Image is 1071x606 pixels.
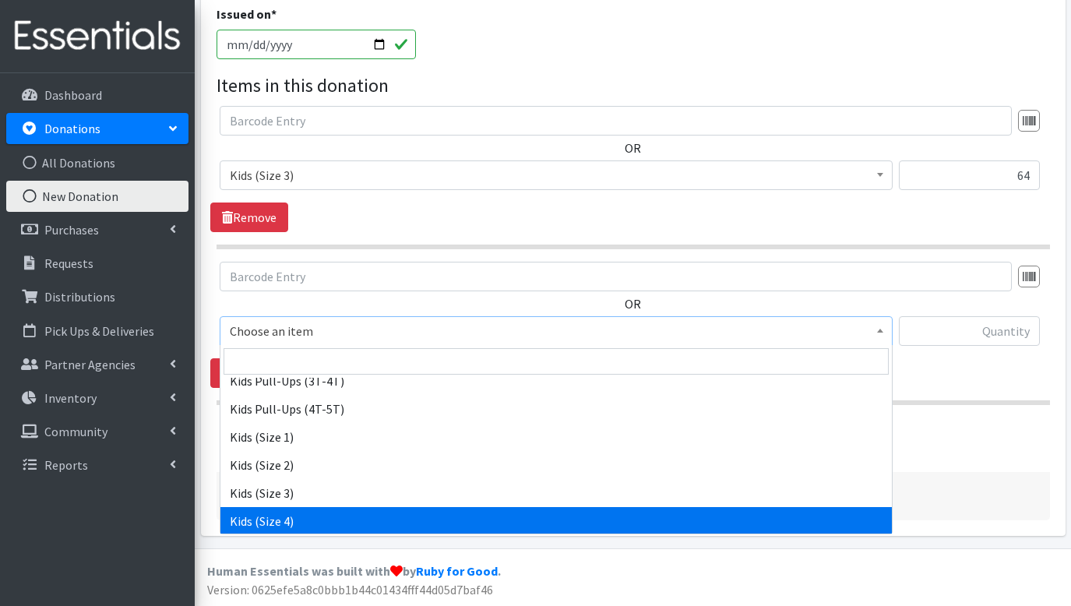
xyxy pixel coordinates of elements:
a: Requests [6,248,188,279]
a: All Donations [6,147,188,178]
a: New Donation [6,181,188,212]
input: Barcode Entry [220,106,1012,136]
p: Donations [44,121,100,136]
span: Kids (Size 3) [230,164,883,186]
strong: Human Essentials was built with by . [207,563,501,579]
li: Kids (Size 4) [220,507,892,535]
input: Barcode Entry [220,262,1012,291]
p: Partner Agencies [44,357,136,372]
li: Kids (Size 2) [220,451,892,479]
p: Community [44,424,107,439]
label: OR [625,139,641,157]
a: Inventory [6,382,188,414]
abbr: required [271,6,277,22]
span: Choose an item [220,316,893,346]
label: OR [625,294,641,313]
a: Purchases [6,214,188,245]
a: Reports [6,449,188,481]
img: HumanEssentials [6,10,188,62]
a: Remove [210,203,288,232]
p: Requests [44,255,93,271]
p: Distributions [44,289,115,305]
a: Pick Ups & Deliveries [6,315,188,347]
span: Choose an item [230,320,883,342]
a: Ruby for Good [416,563,498,579]
input: Quantity [899,160,1040,190]
p: Inventory [44,390,97,406]
p: Dashboard [44,87,102,103]
p: Reports [44,457,88,473]
li: Kids (Size 3) [220,479,892,507]
input: Quantity [899,316,1040,346]
a: Dashboard [6,79,188,111]
li: Kids Pull-Ups (4T-5T) [220,395,892,423]
a: Partner Agencies [6,349,188,380]
p: Purchases [44,222,99,238]
legend: Items in this donation [217,72,1050,100]
li: Kids (Size 1) [220,423,892,451]
a: Remove [210,358,288,388]
a: Distributions [6,281,188,312]
span: Version: 0625efe5a8c0bbb1b44c01434fff44d05d7baf46 [207,582,493,597]
a: Community [6,416,188,447]
li: Kids Pull-Ups (3T-4T) [220,367,892,395]
span: Kids (Size 3) [220,160,893,190]
p: Pick Ups & Deliveries [44,323,154,339]
label: Issued on [217,5,277,23]
a: Donations [6,113,188,144]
